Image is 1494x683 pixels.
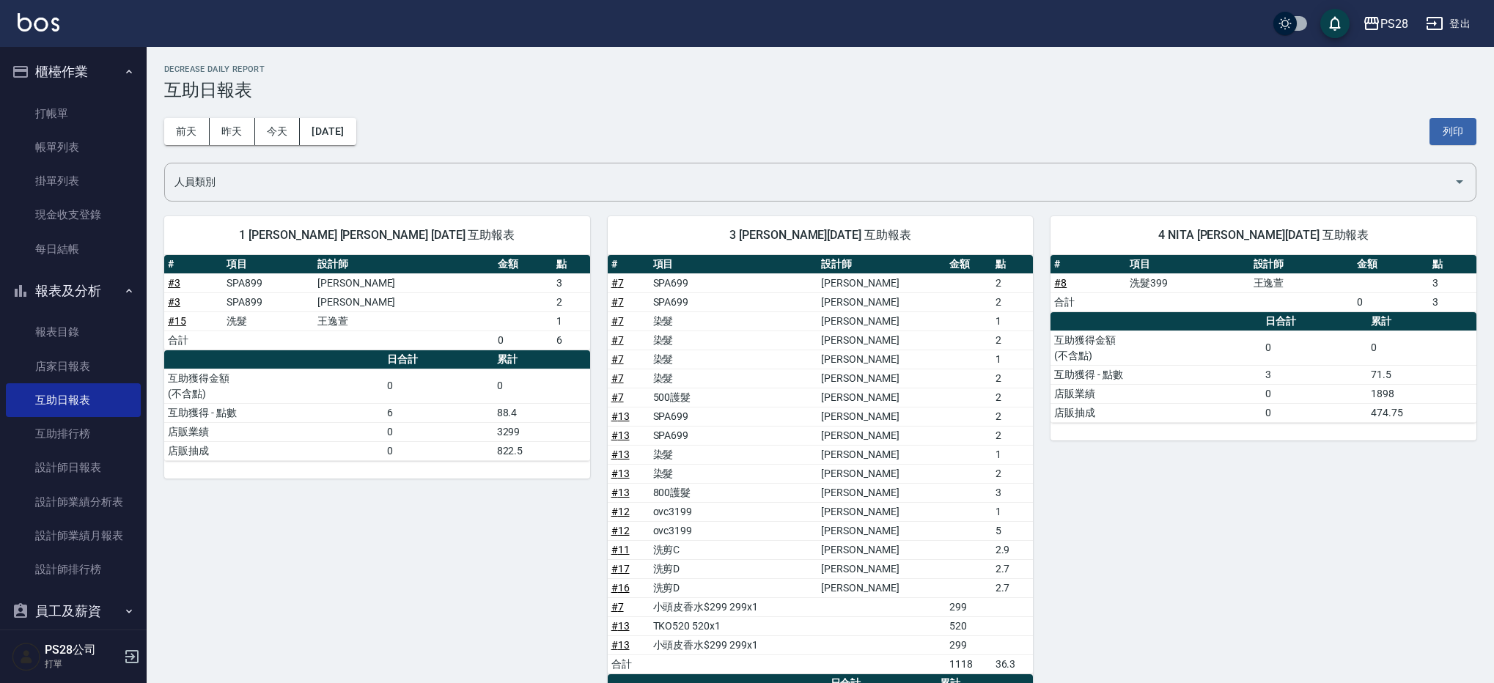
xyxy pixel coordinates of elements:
img: Logo [18,13,59,32]
td: 2 [992,331,1034,350]
td: 3 [553,273,590,292]
td: 2 [992,292,1034,311]
td: 染髮 [650,331,818,350]
td: 互助獲得金額 (不含點) [1050,331,1262,365]
a: #7 [611,296,624,308]
a: #7 [611,277,624,289]
td: [PERSON_NAME] [314,292,494,311]
td: 合計 [164,331,223,350]
a: 互助日報表 [6,383,141,417]
th: 設計師 [817,255,946,274]
td: [PERSON_NAME] [817,483,946,502]
a: 設計師排行榜 [6,553,141,586]
a: 掛單列表 [6,164,141,198]
p: 打單 [45,657,119,671]
a: #7 [611,391,624,403]
img: Person [12,642,41,671]
td: 2 [992,426,1034,445]
a: 設計師日報表 [6,451,141,484]
td: 洗髮399 [1126,273,1249,292]
td: 2.7 [992,578,1034,597]
td: 店販業績 [1050,384,1262,403]
th: # [164,255,223,274]
td: 互助獲得金額 (不含點) [164,369,383,403]
table: a dense table [608,255,1034,674]
td: [PERSON_NAME] [817,578,946,597]
td: 染髮 [650,464,818,483]
button: 昨天 [210,118,255,145]
td: [PERSON_NAME] [817,292,946,311]
a: 互助排行榜 [6,417,141,451]
td: 染髮 [650,369,818,388]
td: [PERSON_NAME] [817,502,946,521]
th: 項目 [223,255,314,274]
h5: PS28公司 [45,643,119,657]
td: SPA899 [223,292,314,311]
a: 現金收支登錄 [6,198,141,232]
td: 500護髮 [650,388,818,407]
button: PS28 [1357,9,1414,39]
td: 2.7 [992,559,1034,578]
table: a dense table [164,255,590,350]
td: 0 [383,441,493,460]
td: 6 [383,403,493,422]
td: ovc3199 [650,502,818,521]
th: 點 [1429,255,1476,274]
td: 2 [992,464,1034,483]
input: 人員名稱 [171,169,1448,195]
td: 71.5 [1367,365,1476,384]
td: 6 [553,331,590,350]
a: #17 [611,563,630,575]
td: 0 [1262,403,1367,422]
td: 王逸萱 [1250,273,1353,292]
button: 今天 [255,118,301,145]
td: 互助獲得 - 點數 [1050,365,1262,384]
td: 店販業績 [164,422,383,441]
a: 設計師業績月報表 [6,519,141,553]
td: 3 [1429,273,1476,292]
td: ovc3199 [650,521,818,540]
td: [PERSON_NAME] [817,464,946,483]
td: 小頭皮香水$299 299x1 [650,635,818,654]
button: 報表及分析 [6,272,141,310]
a: #12 [611,525,630,536]
td: [PERSON_NAME] [817,350,946,369]
th: 設計師 [314,255,494,274]
td: 0 [383,369,493,403]
th: 金額 [494,255,553,274]
button: Open [1448,170,1471,193]
button: 員工及薪資 [6,592,141,630]
td: 299 [946,635,992,654]
td: [PERSON_NAME] [817,559,946,578]
span: 4 NITA [PERSON_NAME][DATE] 互助報表 [1068,228,1459,243]
td: 36.3 [992,654,1034,673]
td: [PERSON_NAME] [817,426,946,445]
td: 520 [946,616,992,635]
a: #3 [168,277,180,289]
th: 累計 [493,350,590,369]
td: 2 [992,273,1034,292]
a: #13 [611,487,630,498]
td: [PERSON_NAME] [817,388,946,407]
th: # [1050,255,1126,274]
table: a dense table [164,350,590,461]
a: 報表目錄 [6,315,141,349]
a: #7 [611,372,624,384]
td: 洗髮 [223,311,314,331]
td: 800護髮 [650,483,818,502]
td: [PERSON_NAME] [817,273,946,292]
td: [PERSON_NAME] [817,445,946,464]
td: 合計 [1050,292,1126,311]
a: #11 [611,544,630,555]
td: SPA699 [650,407,818,426]
td: 1 [992,350,1034,369]
a: 設計師業績分析表 [6,485,141,519]
td: [PERSON_NAME] [817,331,946,350]
a: #13 [611,620,630,632]
a: #7 [611,601,624,613]
td: 店販抽成 [1050,403,1262,422]
th: 日合計 [383,350,493,369]
h3: 互助日報表 [164,80,1476,100]
td: 299 [946,597,992,616]
td: 0 [383,422,493,441]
